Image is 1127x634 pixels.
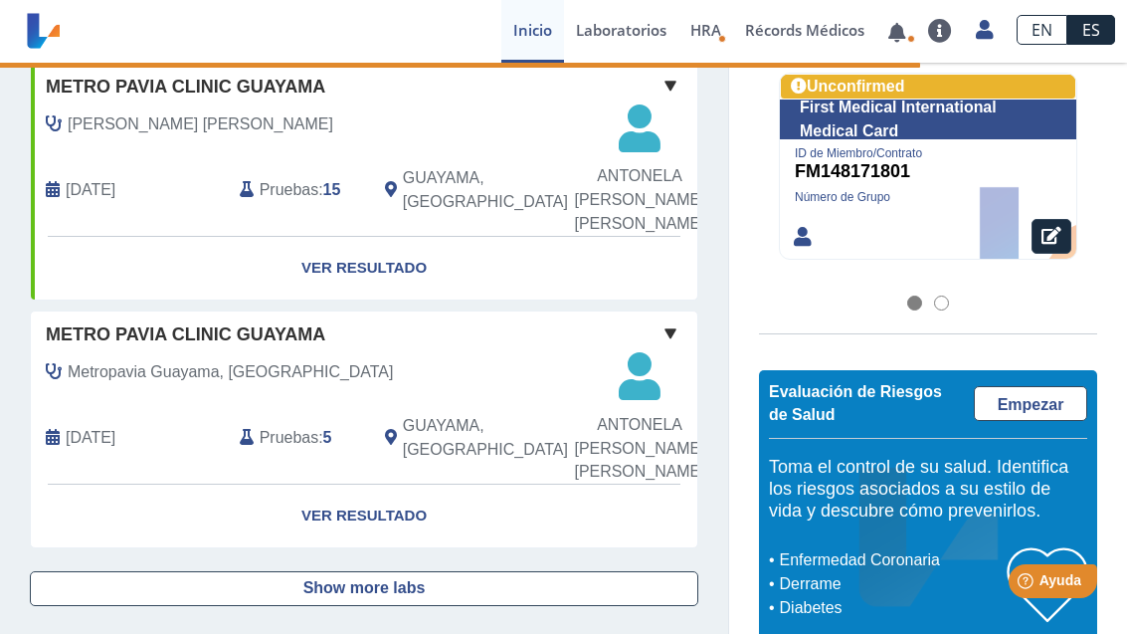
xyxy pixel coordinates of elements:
[31,485,697,547] a: Ver Resultado
[774,548,1008,572] li: Enfermedad Coronaria
[574,413,704,485] span: ANTONELA [PERSON_NAME] [PERSON_NAME]
[31,237,697,300] a: Ver Resultado
[66,178,115,202] span: 1899-12-30
[66,426,115,450] span: 2025-08-07
[774,572,1008,596] li: Derrame
[998,396,1064,413] span: Empezar
[974,386,1087,421] a: Empezar
[690,20,721,40] span: HRA
[574,164,704,236] span: ANTONELA [PERSON_NAME] [PERSON_NAME]
[30,571,698,606] button: Show more labs
[769,382,942,423] span: Evaluación de Riesgos de Salud
[403,166,597,214] span: GUAYAMA, PR
[225,158,370,221] div: :
[1017,15,1067,45] a: EN
[403,414,597,462] span: GUAYAMA, PR
[1067,15,1115,45] a: ES
[260,178,318,202] span: Pruebas
[68,112,333,136] span: Vega Garcia, Milva
[323,181,341,198] b: 15
[769,457,1087,522] h5: Toma el control de su salud. Identifica los riesgos asociados a su estilo de vida y descubre cómo...
[46,74,325,101] span: Metro Pavia Clinic Guayama
[950,556,1105,612] iframe: Help widget launcher
[323,429,332,446] b: 5
[46,321,325,348] span: Metro Pavia Clinic Guayama
[225,407,370,470] div: :
[260,426,318,450] span: Pruebas
[68,360,393,384] span: Metropavia Guayama, Laboratori
[774,596,1008,620] li: Diabetes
